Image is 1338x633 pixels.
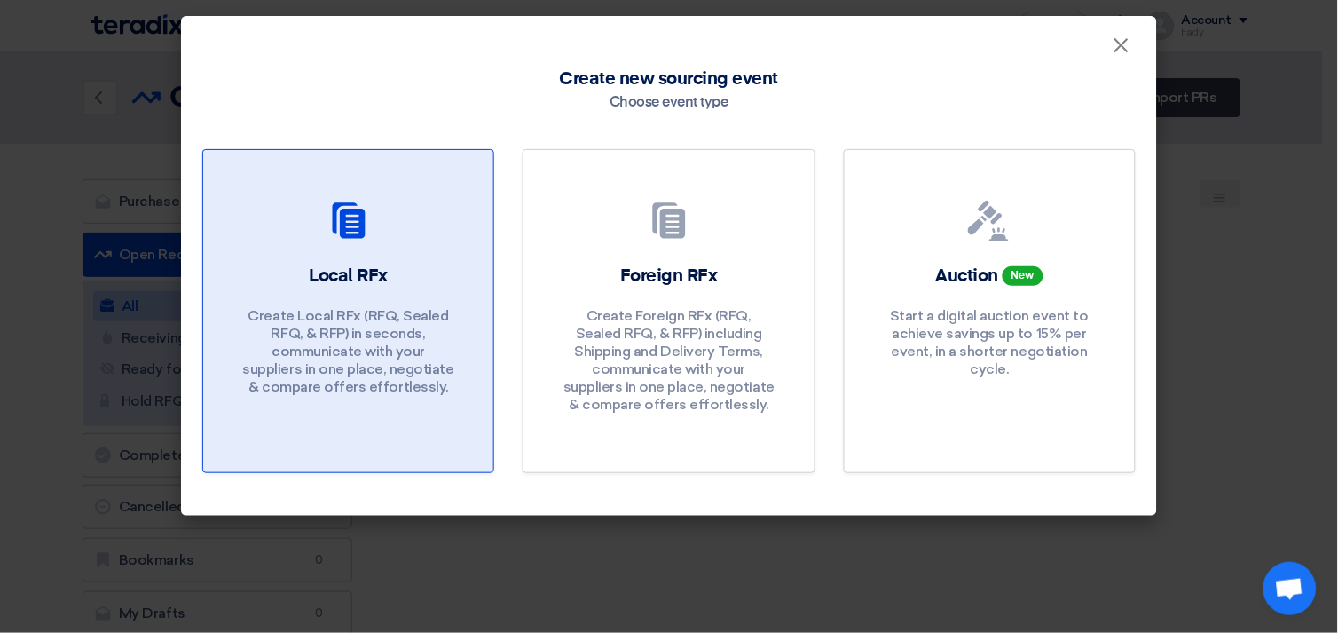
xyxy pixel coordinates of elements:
[620,264,718,289] h2: Foreign RFx
[883,307,1096,378] p: Start a digital auction event to achieve savings up to 15% per event, in a shorter negotiation cy...
[523,149,815,473] a: Foreign RFx Create Foreign RFx (RFQ, Sealed RFQ, & RFP) including Shipping and Delivery Terms, co...
[309,264,388,289] h2: Local RFx
[844,149,1136,473] a: Auction New Start a digital auction event to achieve savings up to 15% per event, in a shorter ne...
[1098,28,1145,64] button: Close
[936,267,999,285] span: Auction
[1113,32,1130,67] span: ×
[1003,266,1043,286] span: New
[559,66,778,92] span: Create new sourcing event
[563,307,775,414] p: Create Foreign RFx (RFQ, Sealed RFQ, & RFP) including Shipping and Delivery Terms, communicate wi...
[610,92,728,114] div: Choose event type
[1263,562,1317,615] div: Open chat
[242,307,455,396] p: Create Local RFx (RFQ, Sealed RFQ, & RFP) in seconds, communicate with your suppliers in one plac...
[202,149,494,473] a: Local RFx Create Local RFx (RFQ, Sealed RFQ, & RFP) in seconds, communicate with your suppliers i...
